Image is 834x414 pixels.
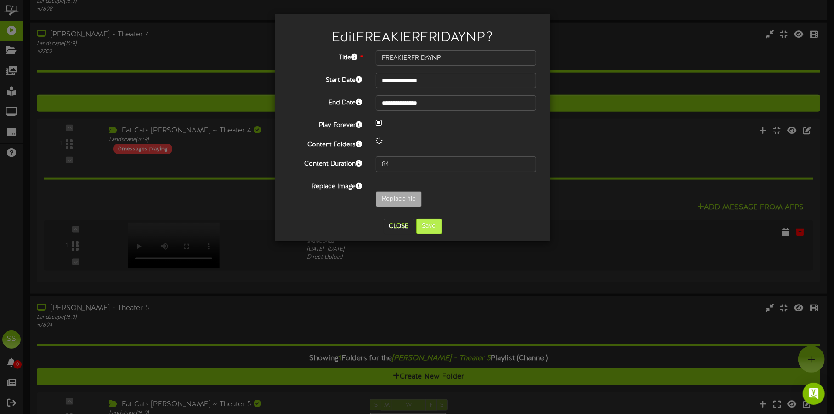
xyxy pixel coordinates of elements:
[282,156,369,169] label: Content Duration
[282,50,369,63] label: Title
[376,50,536,66] input: Title
[376,156,536,172] input: 15
[282,137,369,149] label: Content Folders
[384,219,414,234] button: Close
[803,383,825,405] div: Open Intercom Messenger
[282,95,369,108] label: End Date
[282,118,369,130] label: Play Forever
[282,179,369,191] label: Replace Image
[282,73,369,85] label: Start Date
[289,30,536,46] h2: Edit FREAKIERFRIDAYNP ?
[416,218,442,234] button: Save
